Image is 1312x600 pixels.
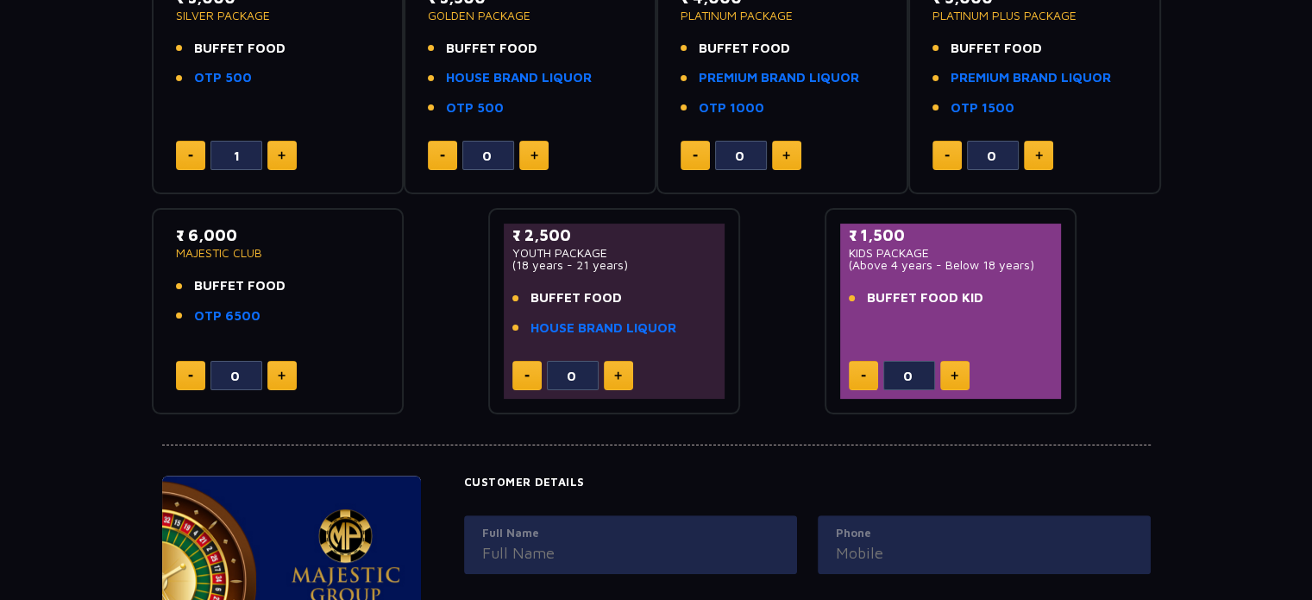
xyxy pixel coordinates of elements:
span: BUFFET FOOD [194,39,286,59]
img: minus [440,155,445,157]
span: BUFFET FOOD KID [867,288,983,308]
img: minus [524,375,530,377]
span: BUFFET FOOD [194,276,286,296]
img: minus [693,155,698,157]
p: ₹ 2,500 [512,224,717,247]
img: minus [188,375,193,377]
p: PLATINUM PLUS PACKAGE [932,9,1137,22]
a: HOUSE BRAND LIQUOR [446,68,592,88]
img: plus [530,151,538,160]
a: OTP 500 [446,98,504,118]
img: plus [782,151,790,160]
p: MAJESTIC CLUB [176,247,380,259]
input: Full Name [482,541,779,565]
a: OTP 1500 [951,98,1014,118]
a: OTP 6500 [194,306,261,326]
img: minus [861,375,866,377]
img: plus [278,371,286,380]
input: Mobile [836,541,1133,565]
img: minus [188,155,193,157]
p: GOLDEN PACKAGE [428,9,632,22]
span: BUFFET FOOD [699,39,790,59]
label: Full Name [482,525,779,542]
p: KIDS PACKAGE [849,247,1053,259]
img: plus [614,371,622,380]
a: OTP 500 [194,68,252,88]
a: HOUSE BRAND LIQUOR [530,319,676,338]
img: minus [945,155,950,157]
p: ₹ 6,000 [176,224,380,247]
img: plus [278,151,286,160]
label: Phone [836,525,1133,542]
p: SILVER PACKAGE [176,9,380,22]
p: YOUTH PACKAGE [512,247,717,259]
p: (Above 4 years - Below 18 years) [849,259,1053,271]
img: plus [951,371,958,380]
span: BUFFET FOOD [530,288,622,308]
a: PREMIUM BRAND LIQUOR [951,68,1111,88]
a: OTP 1000 [699,98,764,118]
span: BUFFET FOOD [446,39,537,59]
span: BUFFET FOOD [951,39,1042,59]
a: PREMIUM BRAND LIQUOR [699,68,859,88]
p: (18 years - 21 years) [512,259,717,271]
h4: Customer Details [464,476,1151,489]
p: PLATINUM PACKAGE [681,9,885,22]
p: ₹ 1,500 [849,224,1053,247]
img: plus [1035,151,1043,160]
